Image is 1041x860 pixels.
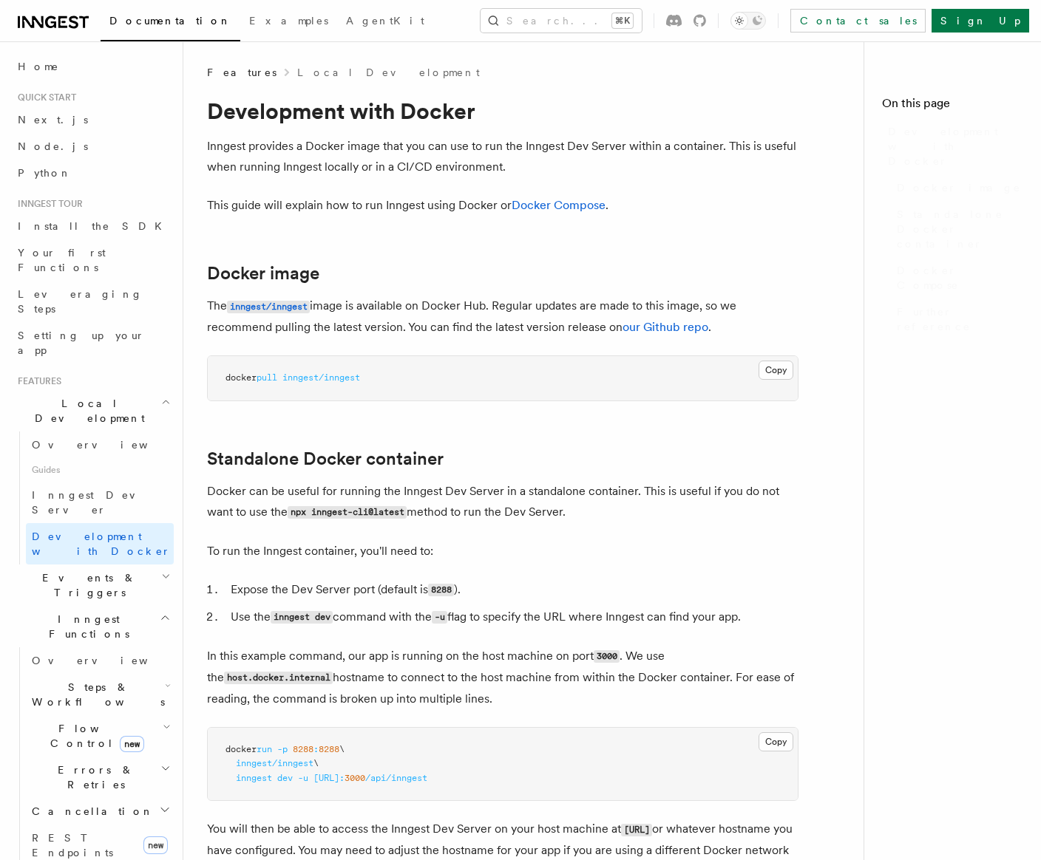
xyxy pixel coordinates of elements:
span: Python [18,167,72,179]
a: Standalone Docker container [207,448,444,469]
span: Setting up your app [18,330,145,356]
a: Examples [240,4,337,40]
p: The image is available on Docker Hub. Regular updates are made to this image, so we recommend pul... [207,296,798,338]
span: Your first Functions [18,247,106,273]
span: REST Endpoints [32,832,113,859]
a: Overview [26,431,174,458]
span: run [257,744,272,754]
kbd: ⌘K [612,13,633,28]
span: Next.js [18,114,88,126]
p: Docker can be useful for running the Inngest Dev Server in a standalone container. This is useful... [207,481,798,523]
a: Standalone Docker container [891,201,1023,257]
button: Steps & Workflows [26,674,174,715]
span: Development with Docker [888,124,1023,168]
button: Events & Triggers [12,564,174,606]
a: Python [12,160,174,186]
span: new [143,836,168,854]
span: Cancellation [26,804,154,819]
a: Home [12,53,174,80]
li: Use the command with the flag to specify the URL where Inngest can find your app. [226,607,798,628]
span: 8288 [319,744,339,754]
code: -u [432,611,447,624]
span: dev [277,773,293,783]
span: Examples [249,15,328,27]
span: docker [226,372,257,383]
span: Inngest Functions [12,612,160,641]
a: Docker image [891,174,1023,201]
span: Standalone Docker container [897,207,1023,251]
h1: Development with Docker [207,98,798,124]
span: Features [12,375,61,387]
button: Copy [759,732,793,751]
span: 8288 [293,744,313,754]
a: Contact sales [790,9,926,33]
code: inngest dev [271,611,333,624]
a: Your first Functions [12,239,174,281]
a: Sign Up [932,9,1029,33]
span: inngest/inngest [282,372,360,383]
a: Install the SDK [12,213,174,239]
span: Documentation [109,15,231,27]
span: \ [313,758,319,768]
a: Overview [26,647,174,674]
span: Overview [32,439,184,451]
span: Home [18,59,59,74]
span: inngest/inngest [236,758,313,768]
button: Cancellation [26,798,174,825]
a: Further reference [891,298,1023,340]
a: Documentation [101,4,240,41]
span: Overview [32,655,184,666]
span: Events & Triggers [12,570,161,600]
code: inngest/inngest [227,301,310,313]
a: Docker Compose [891,257,1023,298]
span: [URL]: [313,773,345,783]
button: Flow Controlnew [26,715,174,757]
button: Errors & Retries [26,757,174,798]
span: -u [298,773,308,783]
button: Local Development [12,390,174,431]
span: Steps & Workflows [26,680,165,709]
a: Development with Docker [882,118,1023,174]
code: host.docker.internal [224,672,333,684]
a: Node.js [12,133,174,160]
li: Expose the Dev Server port (default is ). [226,579,798,601]
a: Leveraging Steps [12,281,174,322]
button: Inngest Functions [12,606,174,647]
span: Node.js [18,140,88,152]
code: [URL] [621,824,652,836]
span: Flow Control [26,721,163,751]
span: Development with Docker [32,530,171,557]
span: docker [226,744,257,754]
span: : [313,744,319,754]
h4: On this page [882,95,1023,118]
button: Search...⌘K [481,9,642,33]
button: Copy [759,361,793,380]
span: Errors & Retries [26,762,160,792]
span: \ [339,744,345,754]
a: Docker image [207,263,319,284]
a: Docker Compose [512,198,606,212]
span: Further reference [897,304,1023,334]
span: Local Development [12,396,161,426]
p: To run the Inngest container, you'll need to: [207,541,798,562]
a: Inngest Dev Server [26,482,174,523]
span: pull [257,372,277,383]
p: In this example command, our app is running on the host machine on port . We use the hostname to ... [207,646,798,709]
div: Local Development [12,431,174,564]
code: 3000 [594,650,620,663]
code: npx inngest-cli@latest [288,506,407,519]
span: Inngest Dev Server [32,489,158,516]
p: This guide will explain how to run Inngest using Docker or . [207,195,798,216]
span: Features [207,65,277,80]
a: Setting up your app [12,322,174,364]
span: Docker Compose [897,263,1023,293]
span: AgentKit [346,15,424,27]
a: inngest/inngest [227,298,310,313]
span: Quick start [12,92,76,103]
a: AgentKit [337,4,433,40]
p: Inngest provides a Docker image that you can use to run the Inngest Dev Server within a container... [207,136,798,177]
span: Leveraging Steps [18,288,143,315]
span: new [120,736,144,752]
span: inngest [236,773,272,783]
code: 8288 [428,584,454,596]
